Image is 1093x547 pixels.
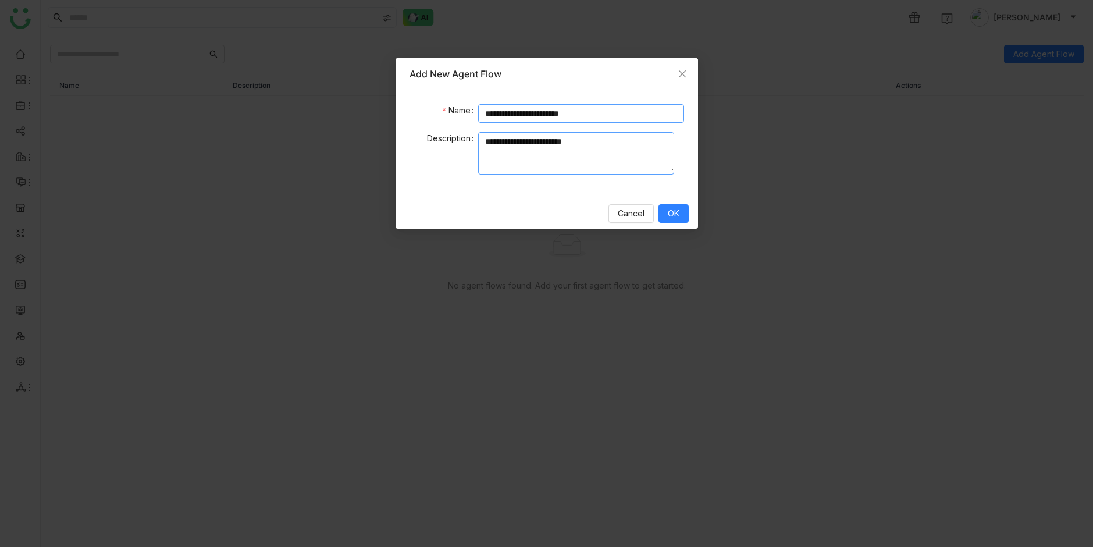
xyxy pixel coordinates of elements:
[658,204,689,223] button: OK
[410,68,684,80] div: Add New Agent Flow
[443,104,478,117] label: Name
[667,58,698,90] button: Close
[608,204,654,223] button: Cancel
[668,207,679,220] span: OK
[427,132,478,145] label: Description
[618,207,645,220] span: Cancel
